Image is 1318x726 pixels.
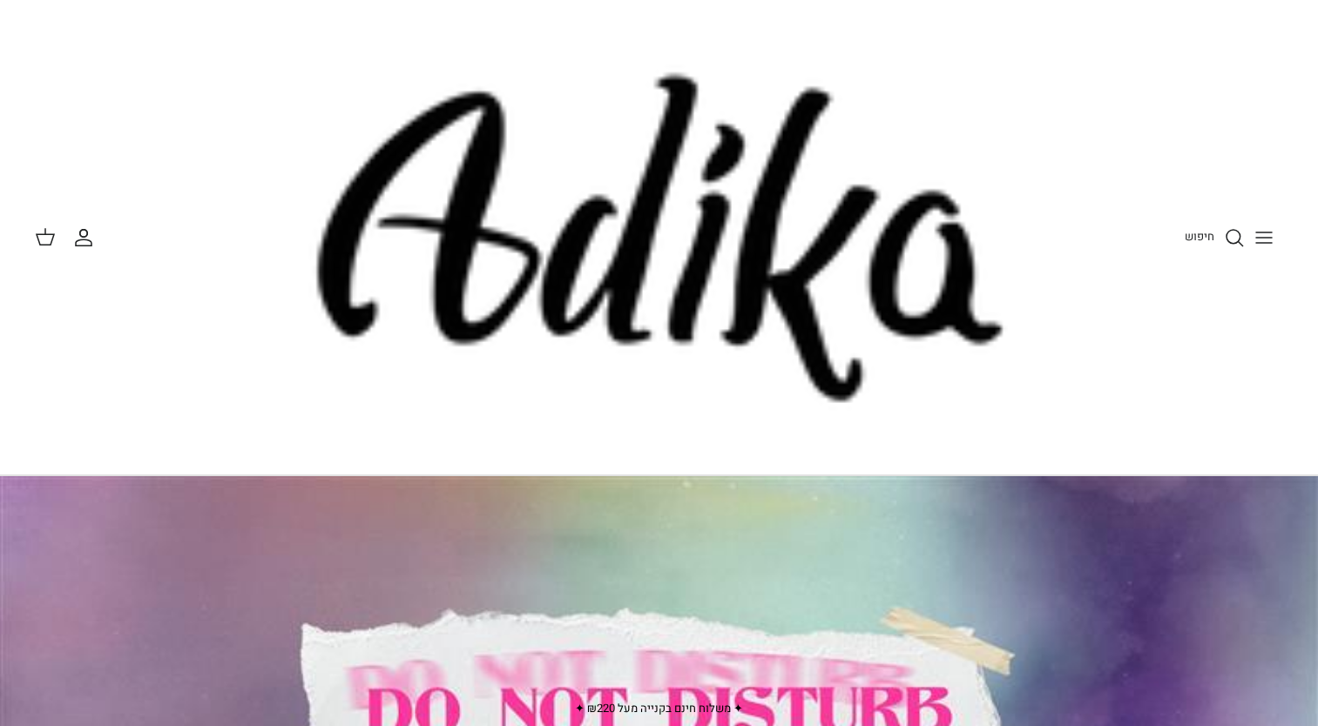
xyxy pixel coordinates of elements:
button: Toggle menu [1245,218,1283,257]
a: חיפוש [1185,227,1245,248]
span: חיפוש [1185,228,1214,245]
a: ✦ משלוח חינם בקנייה מעל ₪220 ✦ [575,700,743,716]
a: החשבון שלי [73,227,101,248]
img: Adika IL [261,17,1058,457]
